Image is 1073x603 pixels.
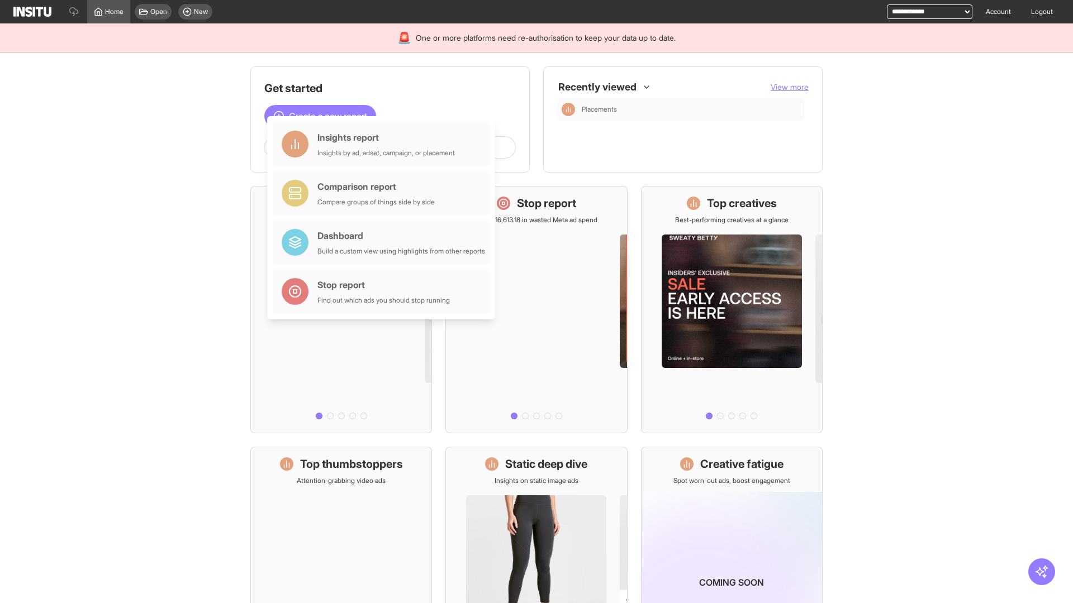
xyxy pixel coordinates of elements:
[317,180,435,193] div: Comparison report
[297,476,386,485] p: Attention-grabbing video ads
[317,229,485,242] div: Dashboard
[317,278,450,291] div: Stop report
[475,216,597,224] p: Save £16,613.18 in wasted Meta ad spend
[317,149,455,157] div: Insights by ad, adset, campaign, or placement
[582,105,617,114] span: Placements
[13,7,51,17] img: Logo
[505,456,587,472] h1: Static deep dive
[317,296,450,305] div: Find out which ads you should stop running
[289,109,367,123] span: Create a new report
[707,195,777,211] h1: Top creatives
[416,32,676,44] span: One or more platforms need re-authorisation to keep your data up to date.
[771,82,809,92] span: View more
[445,186,627,433] a: Stop reportSave £16,613.18 in wasted Meta ad spend
[582,105,800,114] span: Placements
[495,476,578,485] p: Insights on static image ads
[264,105,376,127] button: Create a new report
[317,131,455,144] div: Insights report
[771,82,809,93] button: View more
[562,103,575,116] div: Insights
[250,186,432,433] a: What's live nowSee all active ads instantly
[150,7,167,16] span: Open
[194,7,208,16] span: New
[105,7,124,16] span: Home
[517,195,576,211] h1: Stop report
[397,30,411,46] div: 🚨
[264,80,516,96] h1: Get started
[300,456,403,472] h1: Top thumbstoppers
[317,198,435,207] div: Compare groups of things side by side
[641,186,823,433] a: Top creativesBest-performing creatives at a glance
[317,247,485,256] div: Build a custom view using highlights from other reports
[675,216,789,224] p: Best-performing creatives at a glance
